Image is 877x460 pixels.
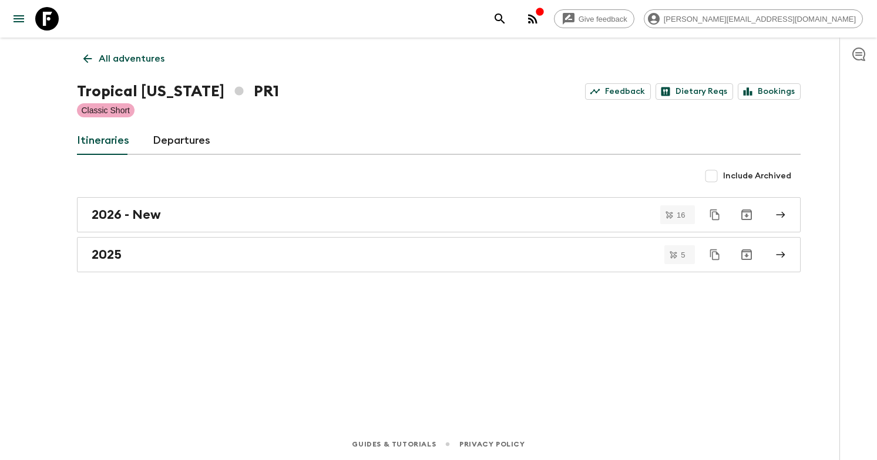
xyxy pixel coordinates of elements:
a: Give feedback [554,9,634,28]
a: Departures [153,127,210,155]
h1: Tropical [US_STATE] PR1 [77,80,279,103]
a: Guides & Tutorials [352,438,436,451]
button: Archive [735,243,758,266]
a: Dietary Reqs [656,83,733,100]
button: search adventures [488,7,512,31]
button: Duplicate [704,204,725,225]
p: Classic Short [82,104,130,116]
a: Itineraries [77,127,129,155]
button: Archive [735,203,758,226]
span: Give feedback [572,15,634,23]
button: Duplicate [704,244,725,265]
span: 16 [670,211,692,219]
div: [PERSON_NAME][EMAIL_ADDRESS][DOMAIN_NAME] [644,9,863,28]
p: All adventures [99,52,164,66]
a: Feedback [585,83,651,100]
a: Privacy Policy [459,438,525,451]
h2: 2026 - New [92,207,161,222]
a: All adventures [77,47,171,70]
span: 5 [674,251,692,259]
span: [PERSON_NAME][EMAIL_ADDRESS][DOMAIN_NAME] [657,15,862,23]
h2: 2025 [92,247,122,262]
span: Include Archived [723,170,791,182]
a: Bookings [738,83,801,100]
a: 2026 - New [77,197,801,232]
button: menu [7,7,31,31]
a: 2025 [77,237,801,272]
